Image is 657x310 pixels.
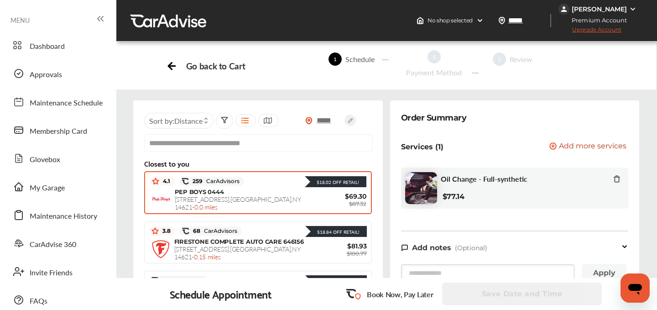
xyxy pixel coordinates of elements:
[151,227,159,235] img: star_icon.59ea9307.svg
[8,118,107,142] a: Membership Card
[498,17,506,24] img: location_vector.a44bc228.svg
[549,142,628,151] a: Add more services
[30,126,87,137] span: Membership Card
[558,26,621,37] span: Upgrade Account
[412,243,451,252] span: Add notes
[186,61,245,71] div: Go back to Cart
[620,273,650,303] iframe: Button to launch messaging window
[305,117,313,125] img: location_vector_orange.38f05af8.svg
[8,260,107,284] a: Invite Friends
[149,116,203,126] span: Sort by :
[402,67,465,78] div: Payment Method
[405,172,437,204] img: oil-change-thumb.jpg
[401,244,408,252] img: note-icon.db9493fa.svg
[8,231,107,255] a: CarAdvise 360
[559,142,626,151] span: Add more services
[30,210,97,222] span: Maintenance History
[175,188,224,195] span: PEP BOYS 0444
[312,242,367,250] span: $81.93
[401,142,443,151] p: Services (1)
[558,4,569,15] img: jVpblrzwTbfkPYzPPzSLxeg0AAAAASUVORK5CYII=
[572,5,627,13] div: [PERSON_NAME]
[30,267,73,279] span: Invite Friends
[189,178,240,185] span: 259
[506,54,536,64] div: Review
[8,147,107,170] a: Glovebox
[175,194,301,211] span: [STREET_ADDRESS] , [GEOGRAPHIC_DATA] , NY 14621 -
[8,203,107,227] a: Maintenance History
[559,16,634,25] span: Premium Account
[152,190,170,209] img: logo-pepboys.png
[144,159,372,168] div: Closest to you
[194,202,217,211] span: 0.0 miles
[8,90,107,114] a: Maintenance Schedule
[194,252,220,261] span: 0.15 miles
[367,289,433,299] p: Book Now, Pay Later
[189,227,237,235] span: 68
[401,111,467,124] div: Order Summary
[30,239,76,251] span: CarAdvise 360
[347,250,367,257] span: $100.77
[30,182,65,194] span: My Garage
[10,16,30,24] span: MENU
[30,295,47,307] span: FAQs
[182,227,189,235] img: caradvise_icon.5c74104a.svg
[203,178,240,184] span: CarAdvisors
[550,14,551,27] img: header-divider.bc55588e.svg
[159,277,203,284] span: 5
[441,174,527,183] span: Oil Change - Full-synthetic
[428,50,441,63] span: 2
[476,17,484,24] img: header-down-arrow.9dd2ce7d.svg
[170,288,272,300] div: Schedule Appointment
[312,192,366,200] span: $69.30
[349,200,366,207] span: $87.32
[549,142,626,151] button: Add more services
[8,33,107,57] a: Dashboard
[159,227,171,235] span: 3.8
[30,69,62,81] span: Approvals
[151,240,170,258] img: logo-firestone.png
[313,229,360,235] div: $18.84 Off Retail!
[582,264,626,282] button: Apply
[174,244,300,261] span: [STREET_ADDRESS] , [GEOGRAPHIC_DATA] , NY 14621 -
[342,54,378,64] div: Schedule
[200,228,237,234] span: CarAdvisors
[174,116,203,126] span: Distance
[152,178,159,185] img: star_icon.59ea9307.svg
[493,53,506,66] span: 3
[151,277,159,284] img: caradvise_icon.5c74104a.svg
[428,17,473,24] span: No shop selected
[30,154,60,166] span: Glovebox
[417,17,424,24] img: header-home-logo.8d720a4f.svg
[30,97,103,109] span: Maintenance Schedule
[174,238,304,245] span: FIRESTONE COMPLETE AUTO CARE 646156
[455,244,487,252] span: (Optional)
[8,175,107,199] a: My Garage
[30,41,65,53] span: Dashboard
[182,178,189,185] img: caradvise_icon.5c74104a.svg
[443,192,464,201] b: $77.14
[166,277,203,284] span: CarAdvisors
[328,53,342,66] span: 1
[8,62,107,85] a: Approvals
[159,178,170,185] span: 4.1
[312,179,359,185] div: $18.02 Off Retail!
[629,5,636,13] img: WGsFRI8htEPBVLJbROoPRyZpYNWhNONpIPPETTm6eUC0GeLEiAAAAAElFTkSuQmCC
